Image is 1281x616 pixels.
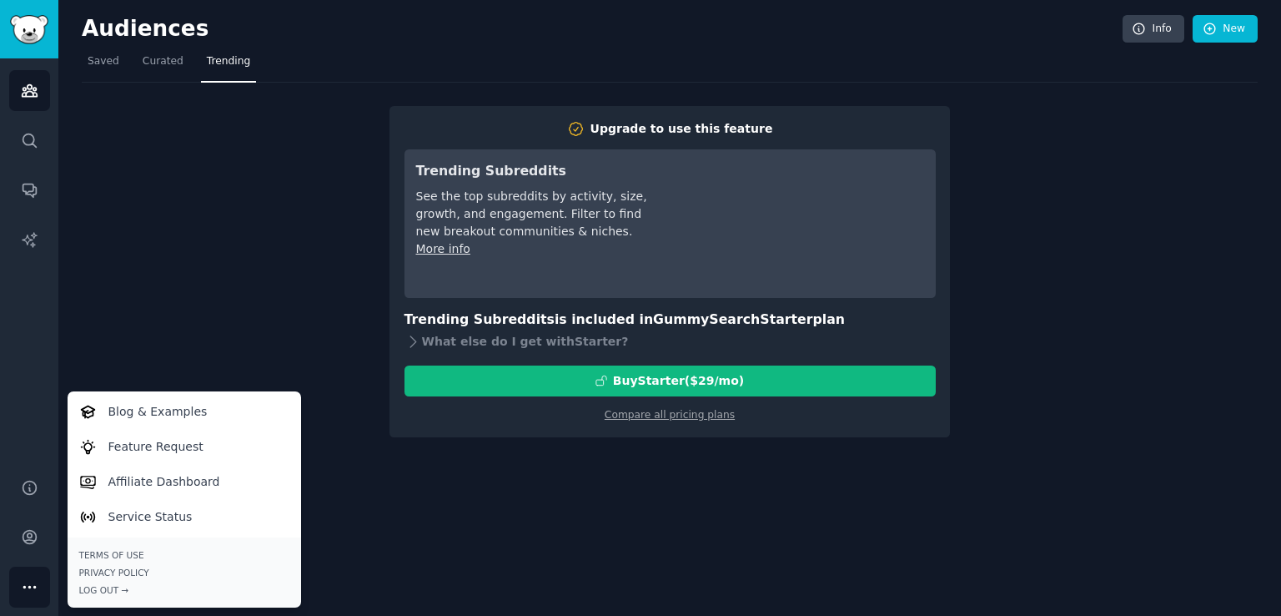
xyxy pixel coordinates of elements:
a: Feature Request [70,429,298,464]
a: Info [1123,15,1184,43]
div: What else do I get with Starter ? [404,331,936,354]
span: GummySearch Starter [653,311,812,327]
a: New [1193,15,1258,43]
a: Blog & Examples [70,394,298,429]
div: See the top subreddits by activity, size, growth, and engagement. Filter to find new breakout com... [416,188,651,240]
h3: Trending Subreddits [416,161,651,182]
h3: Trending Subreddits is included in plan [404,310,936,331]
button: BuyStarter($29/mo) [404,366,936,396]
span: Curated [143,54,183,69]
h2: Audiences [82,16,1123,43]
a: Affiliate Dashboard [70,464,298,499]
a: Curated [137,48,189,83]
iframe: YouTube video player [674,161,924,286]
p: Blog & Examples [108,403,208,421]
p: Affiliate Dashboard [108,473,220,491]
a: Saved [82,48,125,83]
a: Compare all pricing plans [605,409,735,421]
p: Service Status [108,508,193,526]
div: Log Out → [79,584,289,596]
div: Buy Starter ($ 29 /mo ) [613,372,744,390]
a: Trending [201,48,256,83]
img: GummySearch logo [10,15,48,44]
span: Trending [207,54,250,69]
div: Upgrade to use this feature [590,120,773,138]
a: More info [416,242,470,255]
a: Terms of Use [79,549,289,561]
span: Saved [88,54,119,69]
p: Feature Request [108,438,203,456]
a: Privacy Policy [79,567,289,578]
a: Service Status [70,499,298,534]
